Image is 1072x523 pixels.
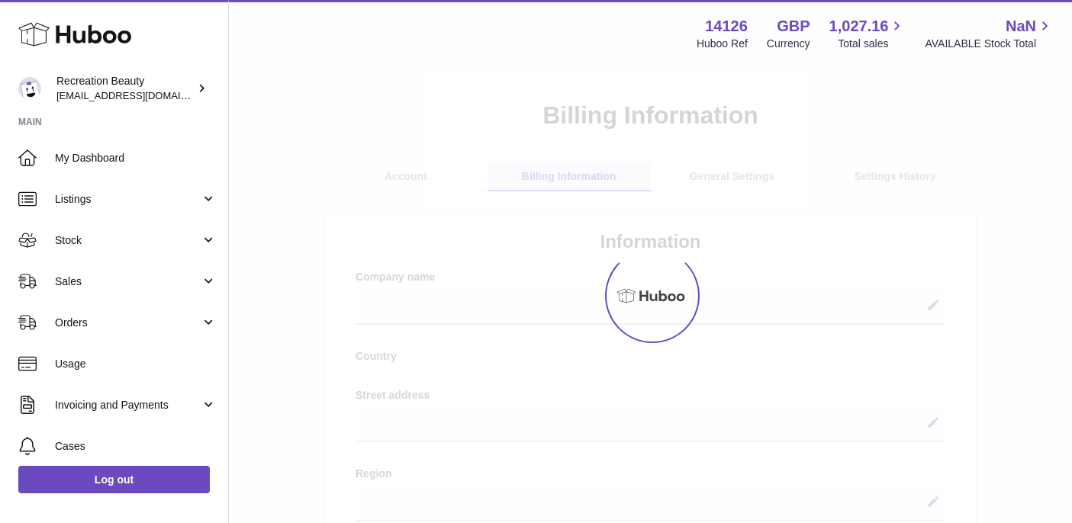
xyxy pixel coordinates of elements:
strong: GBP [777,16,810,37]
span: Usage [55,357,217,371]
a: NaN AVAILABLE Stock Total [925,16,1054,51]
a: 1,027.16 Total sales [829,16,906,51]
span: 1,027.16 [829,16,889,37]
span: NaN [1006,16,1036,37]
span: Orders [55,316,201,330]
span: My Dashboard [55,151,217,165]
span: [EMAIL_ADDRESS][DOMAIN_NAME] [56,89,224,101]
img: barney@recreationbeauty.com [18,77,41,100]
span: Listings [55,192,201,207]
strong: 14126 [705,16,748,37]
span: Invoicing and Payments [55,398,201,412]
div: Recreation Beauty [56,74,194,103]
span: Cases [55,439,217,454]
span: Total sales [838,37,906,51]
div: Currency [767,37,810,51]
div: Huboo Ref [697,37,748,51]
span: Stock [55,233,201,248]
span: AVAILABLE Stock Total [925,37,1054,51]
span: Sales [55,274,201,289]
a: Log out [18,466,210,493]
